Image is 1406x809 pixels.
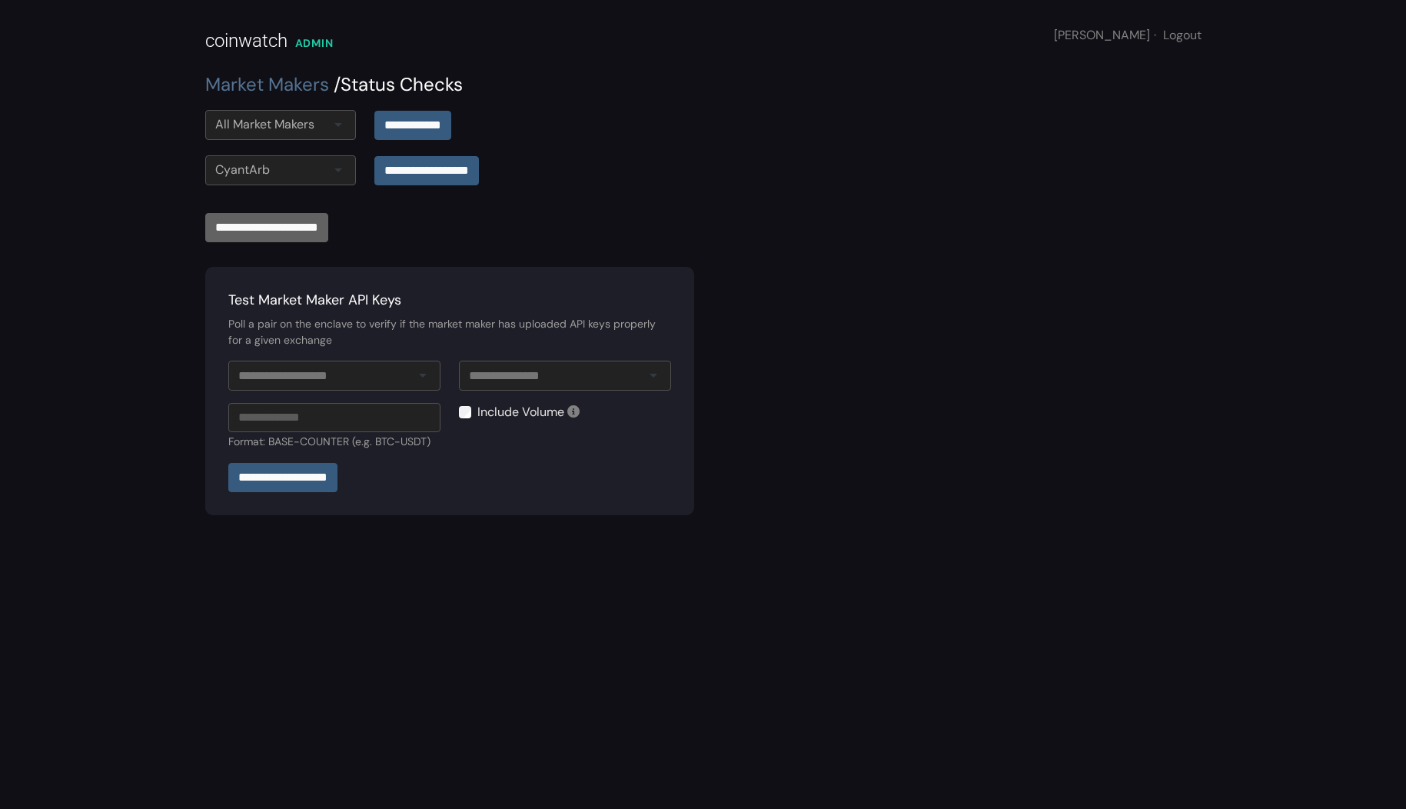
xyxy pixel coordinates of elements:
a: Logout [1163,27,1202,43]
div: Test Market Maker API Keys [228,290,671,311]
div: [PERSON_NAME] [1054,26,1202,45]
div: CyantArb [215,161,270,179]
span: · [1154,27,1156,43]
label: Include Volume [477,403,564,421]
span: / [334,72,341,96]
div: Status Checks [205,71,1202,98]
div: All Market Makers [215,115,314,134]
small: Format: BASE-COUNTER (e.g. BTC-USDT) [228,434,430,448]
div: coinwatch [205,27,288,55]
a: Market Makers [205,72,329,96]
div: Poll a pair on the enclave to verify if the market maker has uploaded API keys properly for a giv... [228,316,671,348]
div: ADMIN [295,35,334,52]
